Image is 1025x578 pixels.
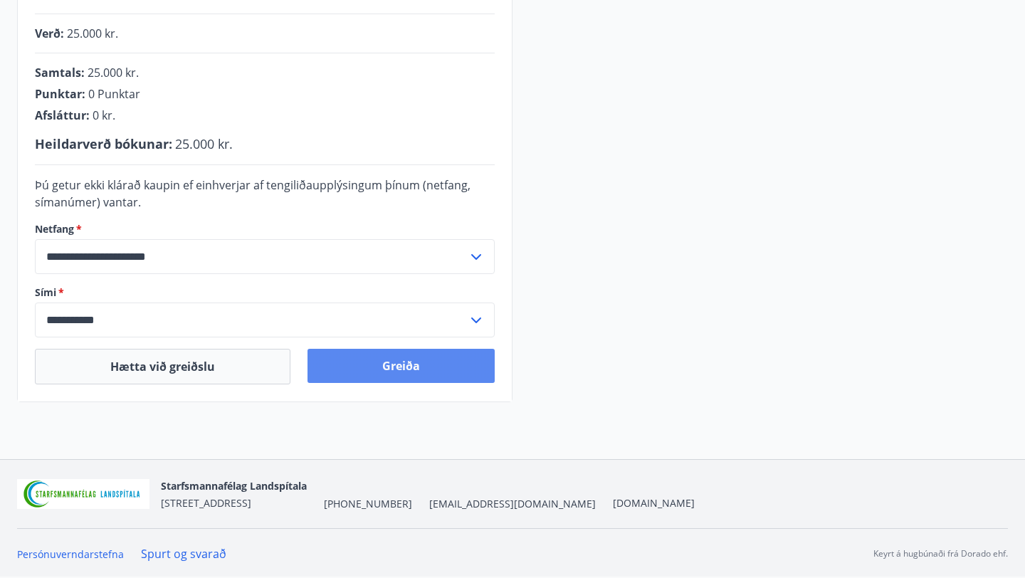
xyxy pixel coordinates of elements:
label: Netfang [35,222,495,236]
span: Heildarverð bókunar : [35,135,172,152]
a: [DOMAIN_NAME] [613,496,695,510]
span: Afsláttur : [35,107,90,123]
label: Sími [35,285,495,300]
span: [STREET_ADDRESS] [161,496,251,510]
span: 0 kr. [93,107,115,123]
span: 25.000 kr. [175,135,233,152]
p: Keyrt á hugbúnaði frá Dorado ehf. [873,547,1008,560]
span: [PHONE_NUMBER] [324,497,412,511]
button: Hætta við greiðslu [35,349,290,384]
a: Spurt og svarað [141,546,226,562]
span: Punktar : [35,86,85,102]
span: 25.000 kr. [88,65,139,80]
span: 0 Punktar [88,86,140,102]
span: Starfsmannafélag Landspítala [161,479,307,493]
span: 25.000 kr. [67,26,118,41]
span: Verð : [35,26,64,41]
span: Samtals : [35,65,85,80]
img: 55zIgFoyM5pksCsVQ4sUOj1FUrQvjI8pi0QwpkWm.png [17,479,149,510]
button: Greiða [307,349,495,383]
span: Þú getur ekki klárað kaupin ef einhverjar af tengiliðaupplýsingum þínum (netfang, símanúmer) vantar. [35,177,471,210]
span: [EMAIL_ADDRESS][DOMAIN_NAME] [429,497,596,511]
a: Persónuverndarstefna [17,547,124,561]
